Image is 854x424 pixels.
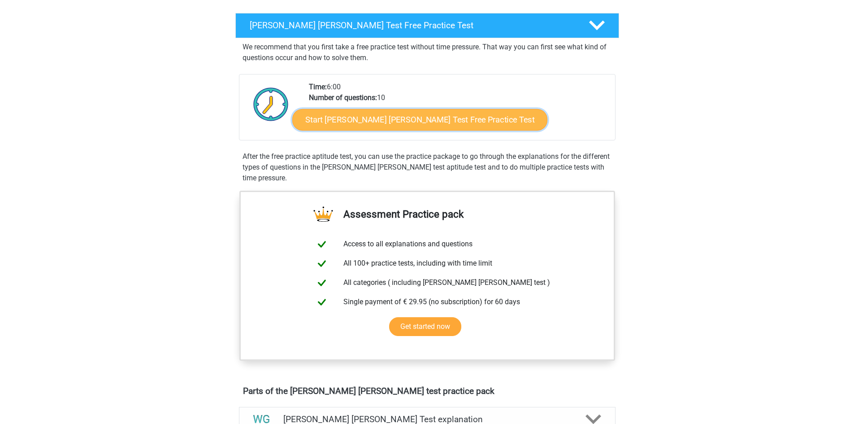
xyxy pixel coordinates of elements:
div: 6:00 10 [302,82,615,140]
a: Get started now [389,317,461,336]
b: Time: [309,83,327,91]
a: [PERSON_NAME] [PERSON_NAME] Test Free Practice Test [232,13,623,38]
b: Number of questions: [309,93,377,102]
p: We recommend that you first take a free practice test without time pressure. That way you can fir... [243,42,612,63]
a: Start [PERSON_NAME] [PERSON_NAME] Test Free Practice Test [292,109,547,131]
div: After the free practice aptitude test, you can use the practice package to go through the explana... [239,151,616,184]
img: Clock [248,82,294,127]
h4: [PERSON_NAME] [PERSON_NAME] Test Free Practice Test [250,20,574,31]
h4: Parts of the [PERSON_NAME] [PERSON_NAME] test practice pack [243,386,611,396]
